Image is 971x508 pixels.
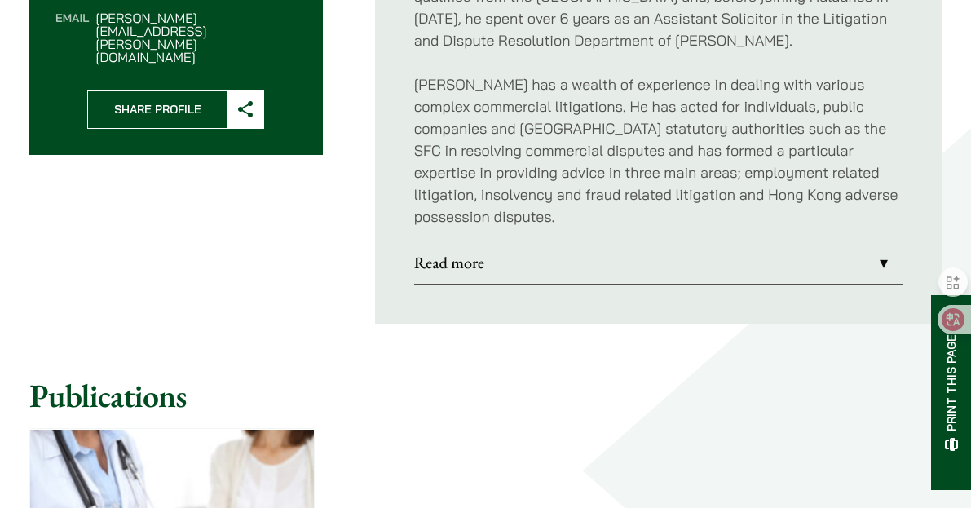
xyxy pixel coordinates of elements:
[29,376,942,415] h2: Publications
[414,241,903,284] a: Read more
[55,11,89,64] dt: Email
[88,91,227,128] span: Share Profile
[95,11,296,64] dd: [PERSON_NAME][EMAIL_ADDRESS][PERSON_NAME][DOMAIN_NAME]
[414,73,903,227] p: [PERSON_NAME] has a wealth of experience in dealing with various complex commercial litigations. ...
[87,90,264,129] button: Share Profile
